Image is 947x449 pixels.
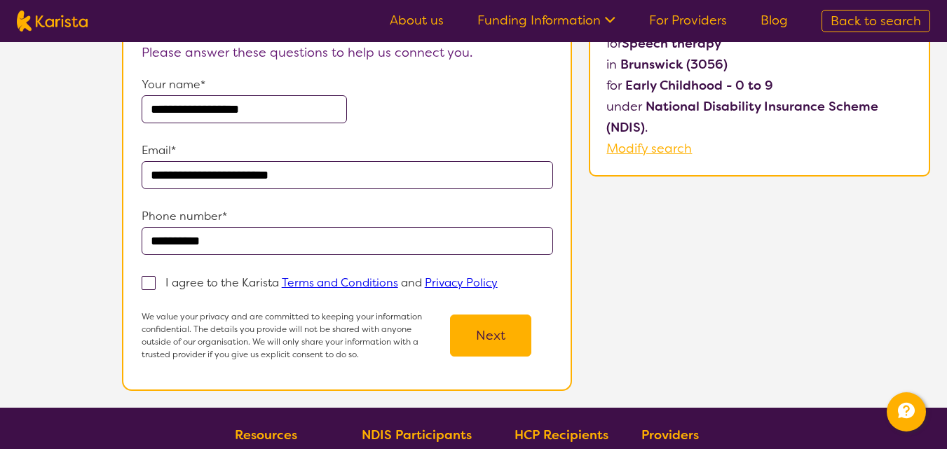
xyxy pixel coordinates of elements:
a: Funding Information [477,12,615,29]
p: for [606,33,913,54]
b: Speech therapy [622,35,721,52]
button: Next [450,315,531,357]
a: Back to search [822,10,930,32]
p: I agree to the Karista and [165,275,498,290]
img: Karista logo [17,11,88,32]
b: Providers [641,427,699,443]
a: Terms and Conditions [282,275,398,290]
p: under . [606,96,913,138]
p: Email* [142,140,553,161]
a: Modify search [606,140,692,157]
a: Privacy Policy [425,275,498,290]
a: About us [390,12,444,29]
b: Brunswick (3056) [620,56,728,73]
p: We value your privacy and are committed to keeping your information confidential. The details you... [142,310,429,361]
p: for [606,75,913,96]
button: Channel Menu [887,392,926,431]
a: Blog [761,12,788,29]
b: Early Childhood - 0 to 9 [625,77,773,94]
b: HCP Recipients [515,427,608,443]
p: Your name* [142,74,553,95]
b: Resources [235,427,297,443]
p: Phone number* [142,206,553,227]
a: For Providers [649,12,727,29]
b: NDIS Participants [362,427,472,443]
p: Please answer these questions to help us connect you. [142,42,553,63]
p: in [606,54,913,75]
span: Back to search [831,13,921,29]
b: National Disability Insurance Scheme (NDIS) [606,98,878,136]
